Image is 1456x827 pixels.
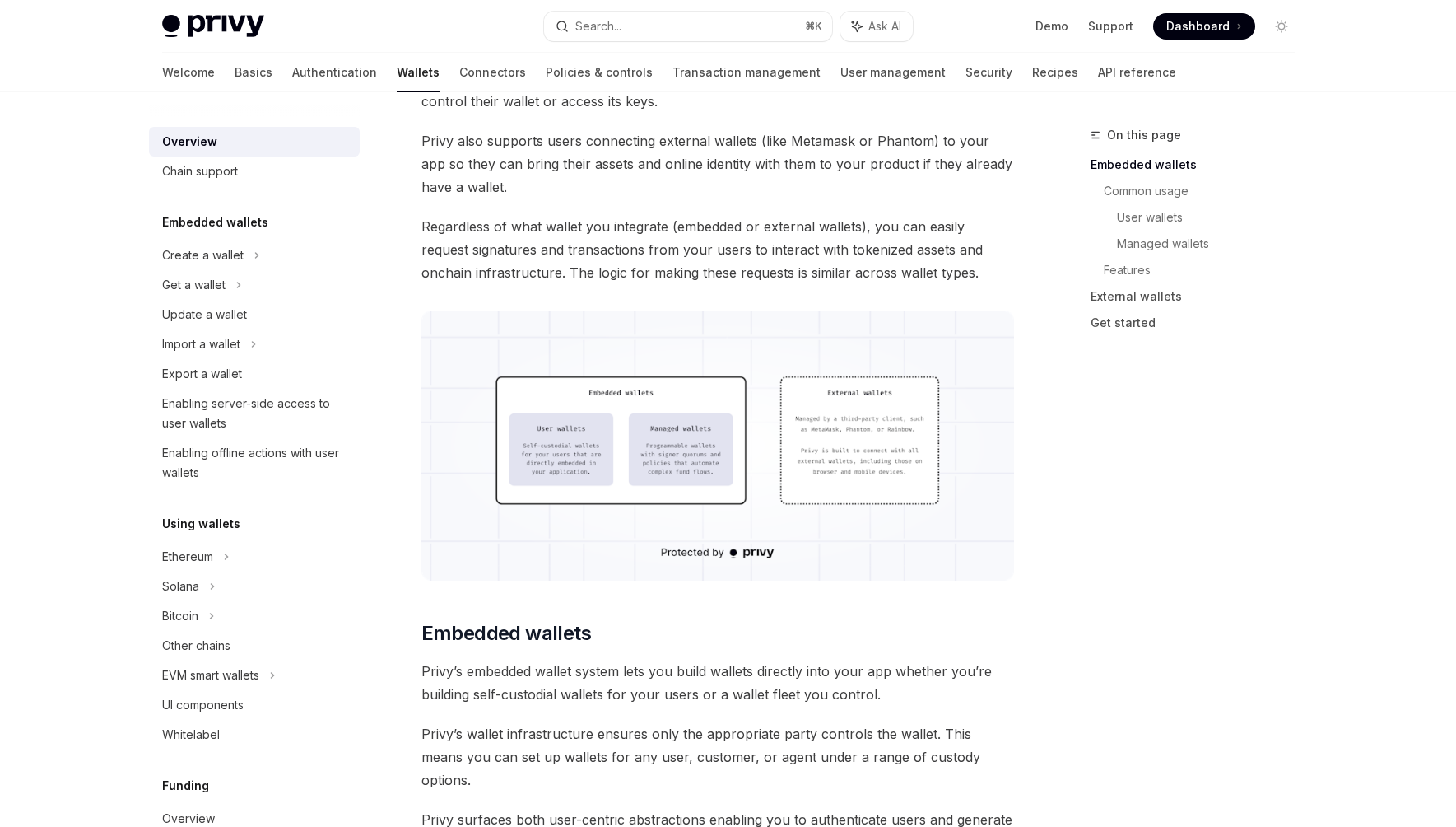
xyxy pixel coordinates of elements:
[149,720,360,750] a: Whitelabel
[162,161,238,181] div: Chain support
[421,722,1015,792] span: Privy’s wallet infrastructure ensures only the appropriate party controls the wallet. This means ...
[149,631,360,661] a: Other chains
[1153,13,1255,40] a: Dashboard
[1104,257,1308,283] a: Features
[162,776,209,796] h5: Funding
[546,53,653,92] a: Policies & controls
[149,438,360,488] a: Enabling offline actions with user wallets
[162,275,226,295] div: Get a wallet
[397,53,440,92] a: Wallets
[162,394,350,433] div: Enabling server-side access to user wallets
[149,127,360,157] a: Overview
[162,606,198,626] div: Bitcoin
[162,213,268,232] h5: Embedded wallets
[162,547,213,567] div: Ethereum
[1107,125,1181,145] span: On this page
[1117,231,1308,257] a: Managed wallets
[1166,18,1230,35] span: Dashboard
[162,15,264,38] img: light logo
[1091,152,1308,178] a: Embedded wallets
[840,12,913,41] button: Ask AI
[162,666,259,685] div: EVM smart wallets
[1088,18,1133,35] a: Support
[421,660,1015,706] span: Privy’s embedded wallet system lets you build wallets directly into your app whether you’re build...
[459,53,526,92] a: Connectors
[544,12,832,41] button: Search...⌘K
[868,18,901,35] span: Ask AI
[149,359,360,389] a: Export a wallet
[162,305,247,325] div: Update a wallet
[149,389,360,438] a: Enabling server-side access to user wallets
[162,695,244,715] div: UI components
[162,364,242,384] div: Export a wallet
[1268,13,1295,40] button: Toggle dark mode
[162,53,215,92] a: Welcome
[1032,53,1078,92] a: Recipes
[421,215,1015,284] span: Regardless of what wallet you integrate (embedded or external wallets), you can easily request si...
[235,53,272,92] a: Basics
[162,636,230,656] div: Other chains
[575,16,621,36] div: Search...
[149,690,360,720] a: UI components
[421,129,1015,199] span: Privy also supports users connecting external wallets (like Metamask or Phantom) to your app so t...
[1104,178,1308,204] a: Common usage
[421,620,591,647] span: Embedded wallets
[162,514,240,534] h5: Using wallets
[149,157,360,186] a: Chain support
[149,300,360,329] a: Update a wallet
[672,53,821,92] a: Transaction management
[162,443,350,483] div: Enabling offline actions with user wallets
[965,53,1012,92] a: Security
[1091,283,1308,310] a: External wallets
[162,132,217,152] div: Overview
[421,311,1015,581] img: images/walletoverview.png
[1035,18,1068,35] a: Demo
[1117,204,1308,231] a: User wallets
[1098,53,1176,92] a: API reference
[162,577,199,596] div: Solana
[840,53,946,92] a: User management
[162,725,220,745] div: Whitelabel
[162,245,244,265] div: Create a wallet
[162,334,240,354] div: Import a wallet
[1091,310,1308,336] a: Get started
[805,20,822,33] span: ⌘ K
[292,53,377,92] a: Authentication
